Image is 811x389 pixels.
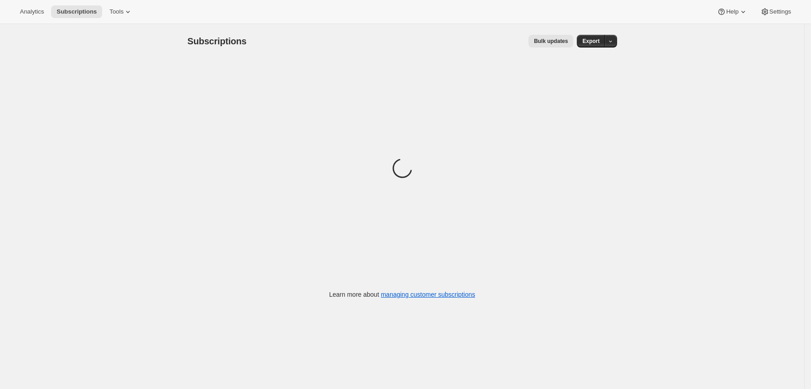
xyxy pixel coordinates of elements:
button: Settings [755,5,797,18]
button: Subscriptions [51,5,102,18]
span: Bulk updates [534,38,568,45]
span: Subscriptions [188,36,247,46]
span: Export [582,38,599,45]
button: Bulk updates [528,35,573,47]
span: Analytics [20,8,44,15]
button: Tools [104,5,138,18]
a: managing customer subscriptions [381,291,475,298]
button: Help [712,5,753,18]
span: Settings [769,8,791,15]
button: Analytics [14,5,49,18]
span: Tools [109,8,123,15]
span: Subscriptions [57,8,97,15]
button: Export [577,35,605,47]
span: Help [726,8,738,15]
p: Learn more about [329,290,475,299]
